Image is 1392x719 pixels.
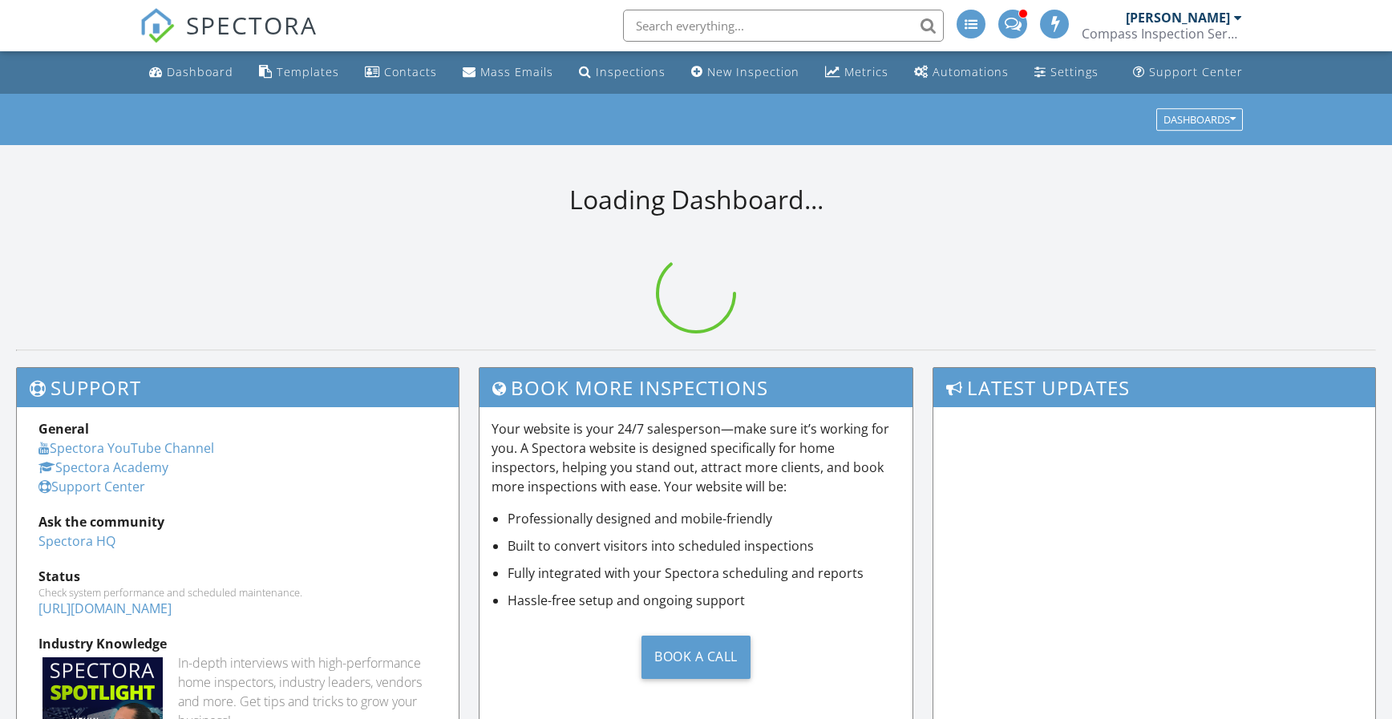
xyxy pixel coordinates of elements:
h3: Support [17,368,459,407]
div: Mass Emails [480,64,553,79]
li: Built to convert visitors into scheduled inspections [508,536,900,555]
strong: General [38,420,89,438]
div: Compass Inspection Services [1082,26,1242,42]
div: Inspections [596,64,666,79]
a: Support Center [1127,58,1249,87]
div: Ask the community [38,512,437,531]
a: Book a Call [492,623,900,691]
a: [URL][DOMAIN_NAME] [38,600,172,617]
a: Dashboard [143,58,240,87]
a: Contacts [358,58,443,87]
img: The Best Home Inspection Software - Spectora [140,8,175,43]
div: Dashboard [167,64,233,79]
div: Settings [1050,64,1099,79]
a: Templates [253,58,346,87]
div: [PERSON_NAME] [1126,10,1230,26]
input: Search everything... [623,10,944,42]
div: Metrics [844,64,888,79]
div: Industry Knowledge [38,634,437,653]
div: Check system performance and scheduled maintenance. [38,586,437,599]
p: Your website is your 24/7 salesperson—make sure it’s working for you. A Spectora website is desig... [492,419,900,496]
a: Support Center [38,478,145,495]
button: Dashboards [1156,108,1243,131]
div: Book a Call [641,636,751,679]
a: Spectora Academy [38,458,168,476]
div: Dashboards [1163,114,1236,125]
a: Settings [1028,58,1105,87]
a: Metrics [819,58,895,87]
li: Professionally designed and mobile-friendly [508,509,900,528]
a: Mass Emails [456,58,560,87]
div: Templates [277,64,339,79]
div: New Inspection [707,64,799,79]
div: Contacts [384,64,437,79]
a: Inspections [573,58,672,87]
div: Status [38,567,437,586]
h3: Book More Inspections [480,368,912,407]
a: Spectora YouTube Channel [38,439,214,457]
div: Automations [933,64,1009,79]
li: Fully integrated with your Spectora scheduling and reports [508,563,900,583]
a: Automations (Advanced) [908,58,1015,87]
div: Support Center [1149,64,1243,79]
li: Hassle-free setup and ongoing support [508,591,900,610]
h3: Latest Updates [933,368,1375,407]
a: Spectora HQ [38,532,115,550]
a: SPECTORA [140,22,318,55]
span: SPECTORA [186,8,318,42]
a: New Inspection [685,58,806,87]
